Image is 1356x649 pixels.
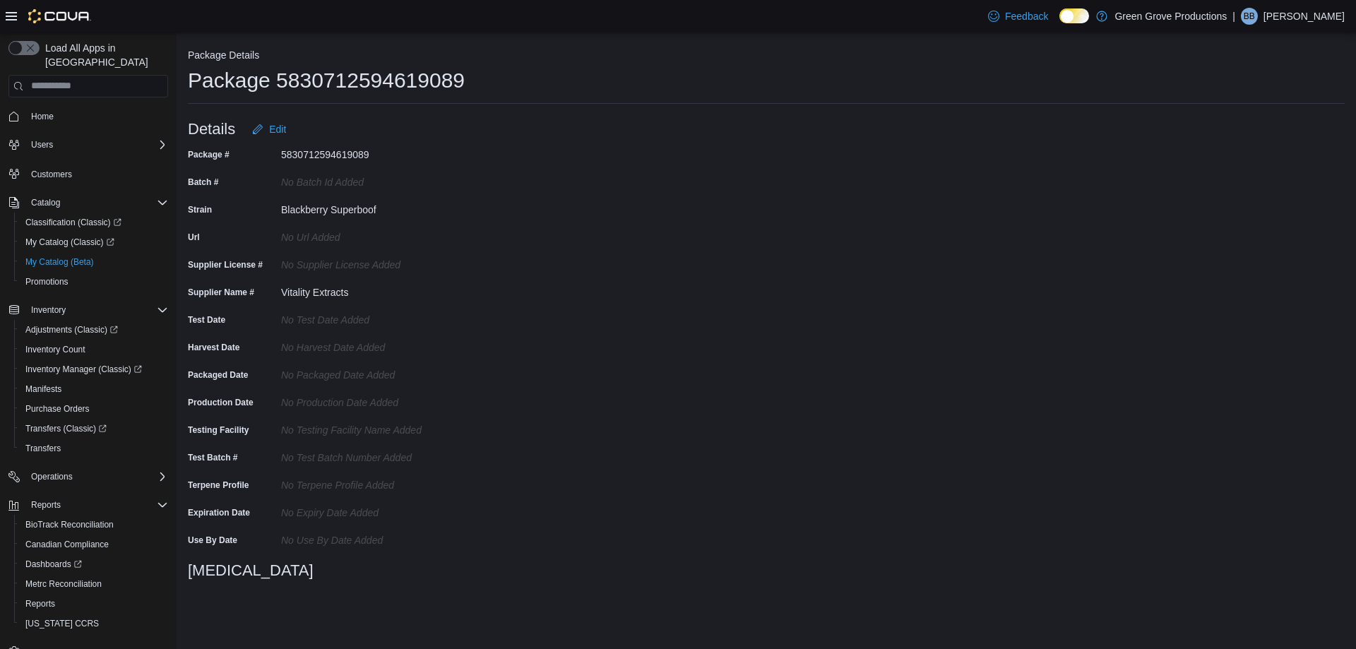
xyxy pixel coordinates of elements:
span: Reports [25,496,168,513]
button: Purchase Orders [14,399,174,419]
a: Feedback [982,2,1054,30]
h1: Package 5830712594619089 [188,66,465,95]
span: Dashboards [25,559,82,570]
p: [PERSON_NAME] [1263,8,1345,25]
nav: An example of EuiBreadcrumbs [188,49,1345,64]
span: BB [1244,8,1255,25]
span: My Catalog (Beta) [25,256,94,268]
span: Promotions [25,276,69,287]
span: Transfers (Classic) [25,423,107,434]
span: Customers [25,165,168,182]
a: Transfers [20,440,66,457]
a: Adjustments (Classic) [14,320,174,340]
a: Home [25,108,59,125]
a: My Catalog (Classic) [20,234,120,251]
h3: Details [188,121,235,138]
label: Strain [188,204,212,215]
a: Transfers (Classic) [20,420,112,437]
div: No Harvest Date added [281,336,470,353]
span: Washington CCRS [20,615,168,632]
a: Metrc Reconciliation [20,576,107,593]
div: No Production Date added [281,391,470,408]
label: Test Date [188,314,225,326]
span: Feedback [1005,9,1048,23]
button: Users [3,135,174,155]
span: Transfers [25,443,61,454]
img: Cova [28,9,91,23]
a: Reports [20,595,61,612]
span: Users [31,139,53,150]
span: Catalog [31,197,60,208]
a: Inventory Manager (Classic) [14,359,174,379]
span: Adjustments (Classic) [20,321,168,338]
p: | [1232,8,1235,25]
div: Vitality Extracts [281,281,470,298]
span: Edit [269,122,286,136]
button: Catalog [25,194,66,211]
button: Canadian Compliance [14,535,174,554]
a: Canadian Compliance [20,536,114,553]
span: Operations [25,468,168,485]
a: Dashboards [20,556,88,573]
label: Terpene Profile [188,480,249,491]
span: Operations [31,471,73,482]
div: No Packaged Date added [281,364,470,381]
button: Customers [3,163,174,184]
span: Inventory Manager (Classic) [20,361,168,378]
a: Classification (Classic) [20,214,127,231]
a: Dashboards [14,554,174,574]
div: No Test Batch Number added [281,446,470,463]
label: Testing Facility [188,424,249,436]
a: [US_STATE] CCRS [20,615,105,632]
button: Reports [14,594,174,614]
label: Package # [188,149,230,160]
button: Users [25,136,59,153]
span: Reports [25,598,55,609]
button: Reports [25,496,66,513]
span: Inventory [25,302,168,318]
button: Catalog [3,193,174,213]
span: My Catalog (Classic) [20,234,168,251]
span: My Catalog (Classic) [25,237,114,248]
label: Supplier License # [188,259,263,270]
div: No Url added [281,226,470,243]
span: Adjustments (Classic) [25,324,118,335]
button: Reports [3,495,174,515]
button: Operations [3,467,174,487]
span: Inventory Count [20,341,168,358]
button: Inventory [25,302,71,318]
button: BioTrack Reconciliation [14,515,174,535]
span: Inventory Manager (Classic) [25,364,142,375]
div: No Use By Date added [281,529,470,546]
span: Manifests [25,383,61,395]
label: Harvest Date [188,342,239,353]
span: BioTrack Reconciliation [25,519,114,530]
a: Inventory Count [20,341,91,358]
span: Metrc Reconciliation [25,578,102,590]
span: Customers [31,169,72,180]
label: Test Batch # [188,452,237,463]
span: Users [25,136,168,153]
span: Catalog [25,194,168,211]
span: Transfers [20,440,168,457]
span: Purchase Orders [20,400,168,417]
label: Expiration Date [188,507,250,518]
a: Customers [25,166,78,183]
span: [US_STATE] CCRS [25,618,99,629]
span: Canadian Compliance [25,539,109,550]
button: Edit [246,115,292,143]
span: Classification (Classic) [25,217,121,228]
button: Operations [25,468,78,485]
span: My Catalog (Beta) [20,254,168,270]
span: Purchase Orders [25,403,90,415]
div: No Supplier License added [281,254,470,270]
label: Batch # [188,177,218,188]
a: Promotions [20,273,74,290]
span: Dashboards [20,556,168,573]
div: No Terpene Profile added [281,474,470,491]
label: Use By Date [188,535,237,546]
button: Manifests [14,379,174,399]
a: Manifests [20,381,67,398]
button: Transfers [14,439,174,458]
h3: [MEDICAL_DATA] [188,562,595,579]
